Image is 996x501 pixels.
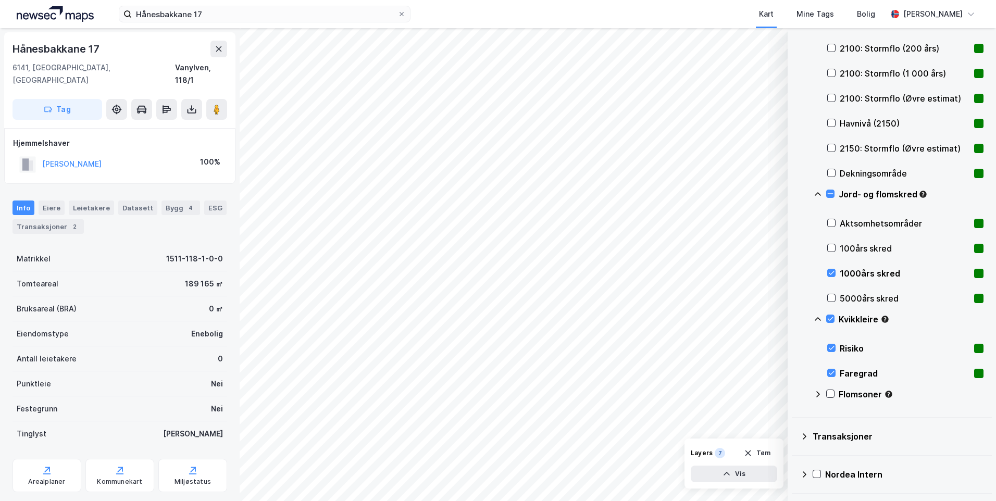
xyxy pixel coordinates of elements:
button: Tøm [737,445,777,461]
div: Leietakere [69,201,114,215]
div: Transaksjoner [13,219,84,234]
div: Hjemmelshaver [13,137,227,149]
div: Layers [691,449,713,457]
div: 100års skred [840,242,970,255]
div: 1511-118-1-0-0 [166,253,223,265]
div: 100% [200,156,220,168]
img: logo.a4113a55bc3d86da70a041830d287a7e.svg [17,6,94,22]
iframe: Chat Widget [944,451,996,501]
div: Vanylven, 118/1 [175,61,227,86]
div: Risiko [840,342,970,355]
div: 2100: Stormflo (Øvre estimat) [840,92,970,105]
div: Tinglyst [17,428,46,440]
div: Flomsoner [839,388,983,400]
div: 2100: Stormflo (1 000 års) [840,67,970,80]
div: Aktsomhetsområder [840,217,970,230]
div: 5000års skred [840,292,970,305]
div: Miljøstatus [175,478,211,486]
div: 6141, [GEOGRAPHIC_DATA], [GEOGRAPHIC_DATA] [13,61,175,86]
div: Arealplaner [28,478,65,486]
div: Nei [211,378,223,390]
div: Kommunekart [97,478,142,486]
div: 189 165 ㎡ [185,278,223,290]
div: Dekningsområde [840,167,970,180]
div: Festegrunn [17,403,57,415]
div: 7 [715,448,725,458]
div: 0 [218,353,223,365]
div: [PERSON_NAME] [163,428,223,440]
div: Jord- og flomskred [839,188,983,201]
div: Eiendomstype [17,328,69,340]
div: Nei [211,403,223,415]
div: Nordea Intern [825,468,983,481]
div: 4 [185,203,196,213]
button: Vis [691,466,777,482]
div: Info [13,201,34,215]
div: Faregrad [840,367,970,380]
div: Bolig [857,8,875,20]
div: 0 ㎡ [209,303,223,315]
div: Tooltip anchor [918,190,928,199]
div: Antall leietakere [17,353,77,365]
div: ESG [204,201,227,215]
div: Tomteareal [17,278,58,290]
div: Enebolig [191,328,223,340]
div: Havnivå (2150) [840,117,970,130]
div: [PERSON_NAME] [903,8,963,20]
div: Tooltip anchor [880,315,890,324]
div: Bruksareal (BRA) [17,303,77,315]
button: Tag [13,99,102,120]
div: 1000års skred [840,267,970,280]
div: 2100: Stormflo (200 års) [840,42,970,55]
div: Hånesbakkane 17 [13,41,102,57]
div: Bygg [161,201,200,215]
div: 2150: Stormflo (Øvre estimat) [840,142,970,155]
div: Punktleie [17,378,51,390]
div: Tooltip anchor [884,390,893,399]
div: Kart [759,8,774,20]
input: Søk på adresse, matrikkel, gårdeiere, leietakere eller personer [132,6,397,22]
div: Matrikkel [17,253,51,265]
div: Kvikkleire [839,313,983,325]
div: Transaksjoner [813,430,983,443]
div: 2 [69,221,80,232]
div: Eiere [39,201,65,215]
div: Datasett [118,201,157,215]
div: Mine Tags [796,8,834,20]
